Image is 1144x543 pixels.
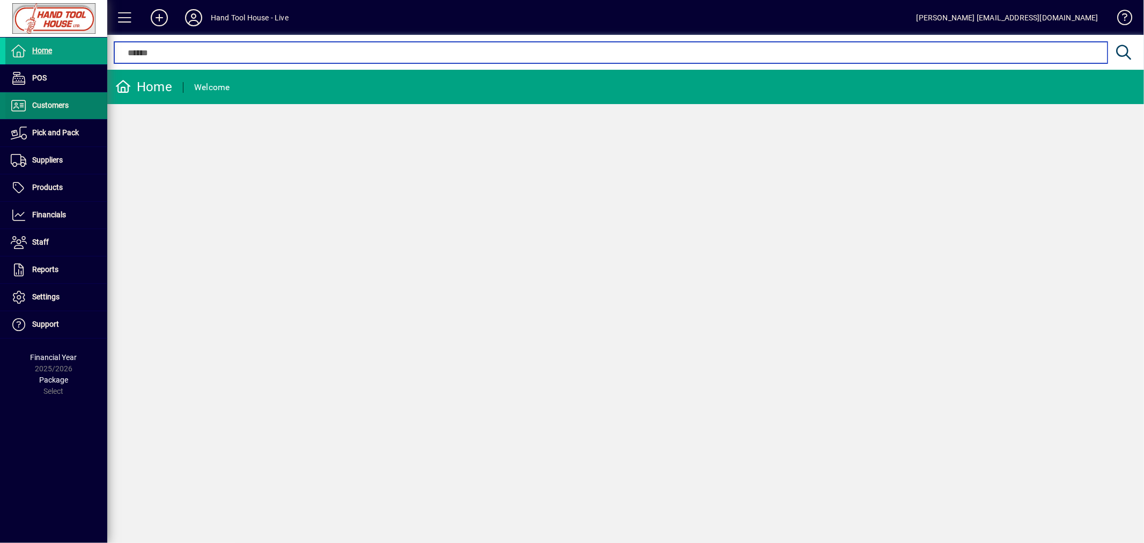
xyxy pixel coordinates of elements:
[32,128,79,137] span: Pick and Pack
[5,284,107,311] a: Settings
[32,238,49,246] span: Staff
[39,376,68,384] span: Package
[5,147,107,174] a: Suppliers
[176,8,211,27] button: Profile
[5,229,107,256] a: Staff
[115,78,172,96] div: Home
[194,79,230,96] div: Welcome
[32,292,60,301] span: Settings
[32,265,58,274] span: Reports
[5,92,107,119] a: Customers
[5,311,107,338] a: Support
[5,174,107,201] a: Products
[32,46,52,55] span: Home
[32,74,47,82] span: POS
[1109,2,1131,37] a: Knowledge Base
[32,156,63,164] span: Suppliers
[5,65,107,92] a: POS
[32,183,63,192] span: Products
[5,120,107,146] a: Pick and Pack
[5,256,107,283] a: Reports
[32,101,69,109] span: Customers
[32,210,66,219] span: Financials
[5,202,107,229] a: Financials
[917,9,1098,26] div: [PERSON_NAME] [EMAIL_ADDRESS][DOMAIN_NAME]
[31,353,77,362] span: Financial Year
[32,320,59,328] span: Support
[211,9,289,26] div: Hand Tool House - Live
[142,8,176,27] button: Add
